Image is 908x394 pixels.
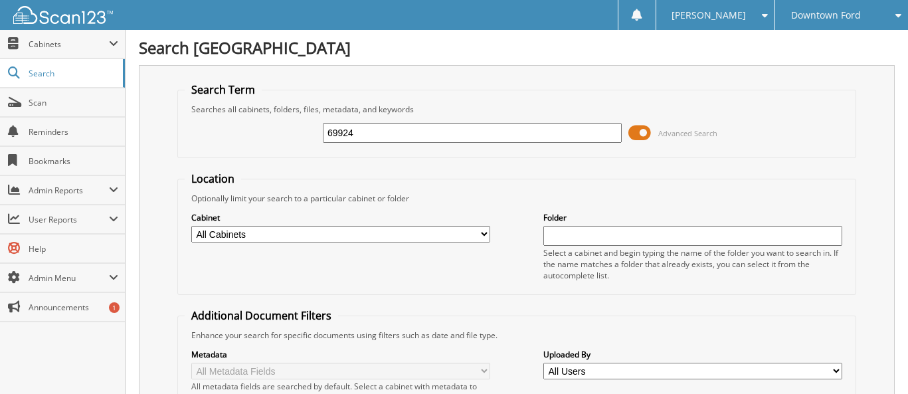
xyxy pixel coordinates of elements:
span: Announcements [29,302,118,313]
div: Enhance your search for specific documents using filters such as date and file type. [185,330,849,341]
span: Search [29,68,116,79]
span: Reminders [29,126,118,138]
div: Searches all cabinets, folders, files, metadata, and keywords [185,104,849,115]
h1: Search [GEOGRAPHIC_DATA] [139,37,895,58]
legend: Search Term [185,82,262,97]
label: Metadata [191,349,490,360]
span: Admin Menu [29,272,109,284]
span: Cabinets [29,39,109,50]
span: Admin Reports [29,185,109,196]
div: Optionally limit your search to a particular cabinet or folder [185,193,849,204]
span: User Reports [29,214,109,225]
label: Uploaded By [543,349,842,360]
legend: Location [185,171,241,186]
span: Scan [29,97,118,108]
label: Cabinet [191,212,490,223]
span: Advanced Search [658,128,717,138]
img: scan123-logo-white.svg [13,6,113,24]
label: Folder [543,212,842,223]
span: Bookmarks [29,155,118,167]
div: Select a cabinet and begin typing the name of the folder you want to search in. If the name match... [543,247,842,281]
div: 1 [109,302,120,313]
legend: Additional Document Filters [185,308,338,323]
span: [PERSON_NAME] [672,11,746,19]
span: Help [29,243,118,254]
span: Downtown Ford [791,11,861,19]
